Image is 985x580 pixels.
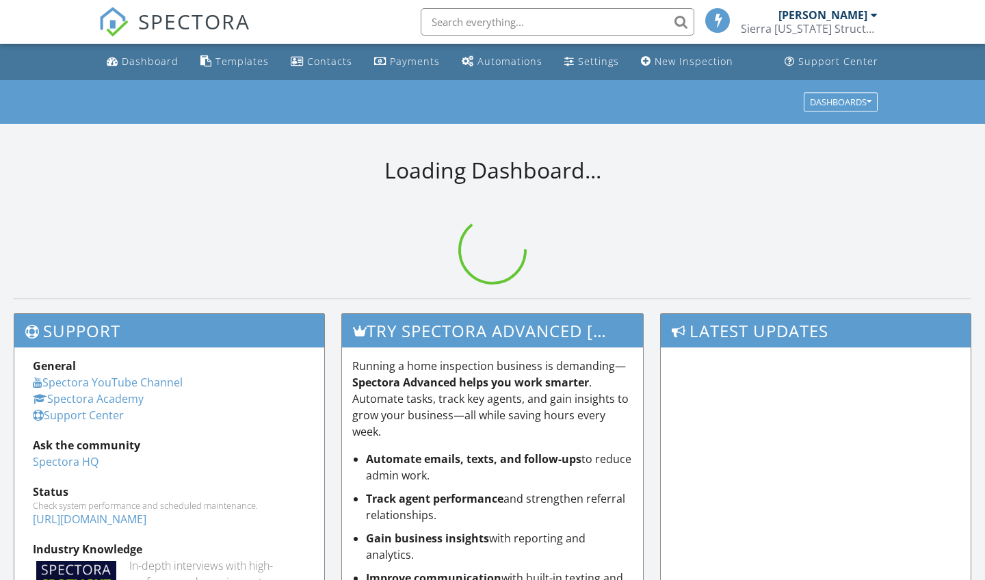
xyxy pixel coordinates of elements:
[352,358,633,440] p: Running a home inspection business is demanding— . Automate tasks, track key agents, and gain ins...
[98,18,250,47] a: SPECTORA
[342,314,644,347] h3: Try spectora advanced [DATE]
[779,49,884,75] a: Support Center
[578,55,619,68] div: Settings
[33,391,144,406] a: Spectora Academy
[33,375,183,390] a: Spectora YouTube Channel
[33,484,306,500] div: Status
[307,55,352,68] div: Contacts
[366,451,633,484] li: to reduce admin work.
[285,49,358,75] a: Contacts
[215,55,269,68] div: Templates
[778,8,867,22] div: [PERSON_NAME]
[195,49,274,75] a: Templates
[138,7,250,36] span: SPECTORA
[366,490,633,523] li: and strengthen referral relationships.
[477,55,542,68] div: Automations
[366,531,489,546] strong: Gain business insights
[456,49,548,75] a: Automations (Basic)
[655,55,733,68] div: New Inspection
[559,49,625,75] a: Settings
[352,375,589,390] strong: Spectora Advanced helps you work smarter
[366,530,633,563] li: with reporting and analytics.
[804,92,878,111] button: Dashboards
[421,8,694,36] input: Search everything...
[33,454,98,469] a: Spectora HQ
[33,500,306,511] div: Check system performance and scheduled maintenance.
[33,358,76,373] strong: General
[741,22,878,36] div: Sierra Nevada Structural LLC
[33,437,306,453] div: Ask the community
[366,451,581,466] strong: Automate emails, texts, and follow-ups
[33,408,124,423] a: Support Center
[14,314,324,347] h3: Support
[635,49,739,75] a: New Inspection
[33,541,306,557] div: Industry Knowledge
[122,55,179,68] div: Dashboard
[798,55,878,68] div: Support Center
[98,7,129,37] img: The Best Home Inspection Software - Spectora
[101,49,184,75] a: Dashboard
[810,97,871,107] div: Dashboards
[369,49,445,75] a: Payments
[390,55,440,68] div: Payments
[366,491,503,506] strong: Track agent performance
[33,512,146,527] a: [URL][DOMAIN_NAME]
[661,314,971,347] h3: Latest Updates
